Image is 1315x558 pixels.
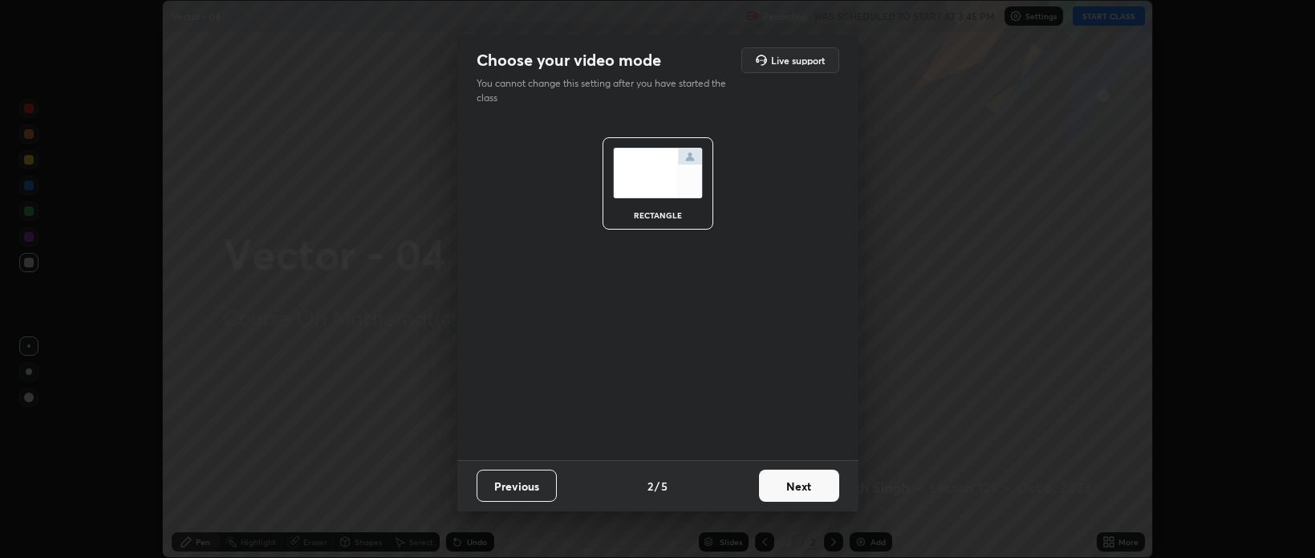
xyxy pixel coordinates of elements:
[655,478,660,495] h4: /
[613,148,703,198] img: normalScreenIcon.ae25ed63.svg
[477,470,557,502] button: Previous
[759,470,839,502] button: Next
[626,211,690,219] div: rectangle
[647,478,653,495] h4: 2
[477,50,661,71] h2: Choose your video mode
[477,76,737,105] p: You cannot change this setting after you have started the class
[771,55,825,65] h5: Live support
[661,478,668,495] h4: 5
